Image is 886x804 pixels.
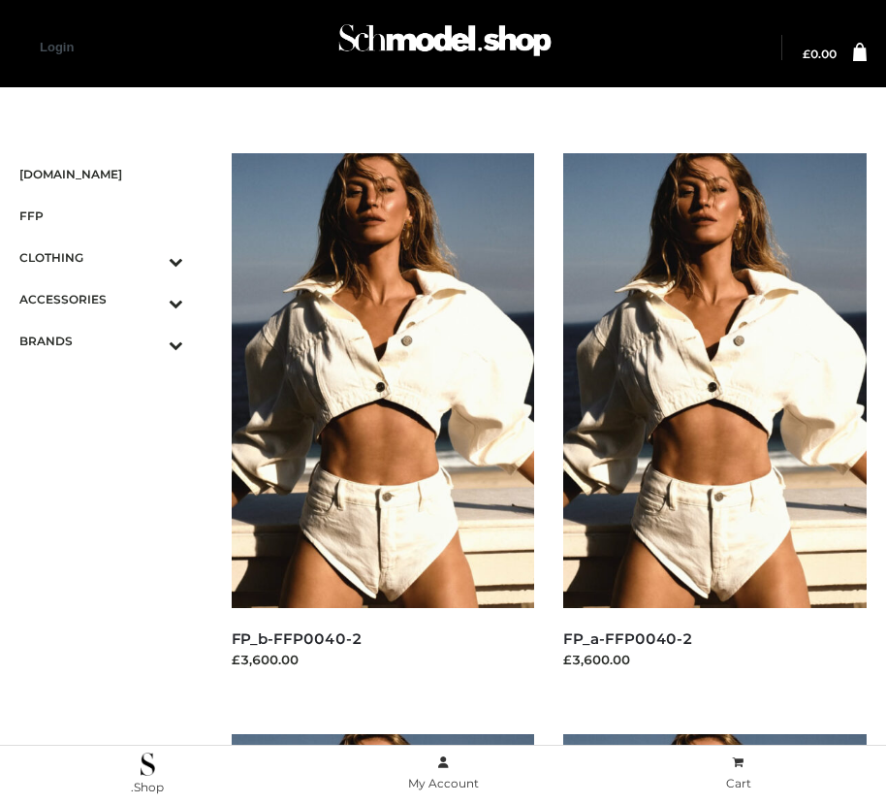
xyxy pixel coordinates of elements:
[19,320,183,362] a: BRANDSToggle Submenu
[803,47,837,61] bdi: 0.00
[19,153,183,195] a: [DOMAIN_NAME]
[141,753,155,776] img: .Shop
[563,650,867,669] div: £3,600.00
[19,237,183,278] a: CLOTHINGToggle Submenu
[131,780,164,794] span: .Shop
[726,776,751,790] span: Cart
[232,629,363,648] a: FP_b-FFP0040-2
[803,48,837,60] a: £0.00
[19,278,183,320] a: ACCESSORIESToggle Submenu
[408,776,479,790] span: My Account
[19,195,183,237] a: FFP
[333,11,556,80] img: Schmodel Admin 964
[232,650,535,669] div: £3,600.00
[19,205,183,227] span: FFP
[19,330,183,352] span: BRANDS
[563,629,693,648] a: FP_a-FFP0040-2
[115,320,183,362] button: Toggle Submenu
[115,237,183,278] button: Toggle Submenu
[590,752,886,795] a: Cart
[330,16,556,80] a: Schmodel Admin 964
[19,288,183,310] span: ACCESSORIES
[40,40,74,54] a: Login
[19,163,183,185] span: [DOMAIN_NAME]
[19,246,183,269] span: CLOTHING
[803,47,810,61] span: £
[115,278,183,320] button: Toggle Submenu
[296,752,591,795] a: My Account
